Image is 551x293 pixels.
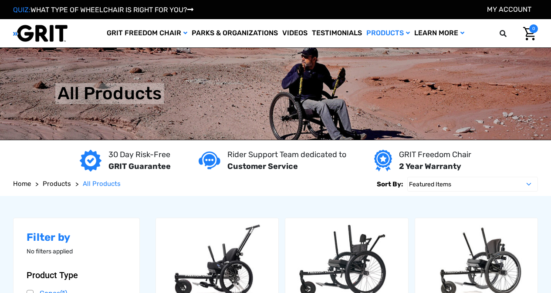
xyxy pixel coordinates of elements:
[27,231,126,244] h2: Filter by
[13,24,68,42] img: GRIT All-Terrain Wheelchair and Mobility Equipment
[227,162,298,171] strong: Customer Service
[280,19,310,47] a: Videos
[517,24,538,43] a: Cart with 0 items
[108,162,171,171] strong: GRIT Guarantee
[189,19,280,47] a: Parks & Organizations
[108,149,171,161] p: 30 Day Risk-Free
[57,83,162,104] h1: All Products
[83,179,121,189] a: All Products
[523,27,536,40] img: Cart
[13,6,193,14] a: QUIZ:WHAT TYPE OF WHEELCHAIR IS RIGHT FOR YOU?
[13,179,31,189] a: Home
[399,162,461,171] strong: 2 Year Warranty
[529,24,538,33] span: 0
[80,150,101,172] img: GRIT Guarantee
[43,179,71,189] a: Products
[27,247,126,256] p: No filters applied
[377,177,403,192] label: Sort By:
[399,149,471,161] p: GRIT Freedom Chair
[13,6,30,14] span: QUIZ:
[27,270,78,280] span: Product Type
[487,5,531,13] a: Account
[105,19,189,47] a: GRIT Freedom Chair
[412,19,466,47] a: Learn More
[13,180,31,188] span: Home
[364,19,412,47] a: Products
[227,149,346,161] p: Rider Support Team dedicated to
[83,180,121,188] span: All Products
[199,152,220,169] img: Customer service
[504,24,517,43] input: Search
[27,270,126,280] button: Product Type
[43,180,71,188] span: Products
[374,150,392,172] img: Year warranty
[310,19,364,47] a: Testimonials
